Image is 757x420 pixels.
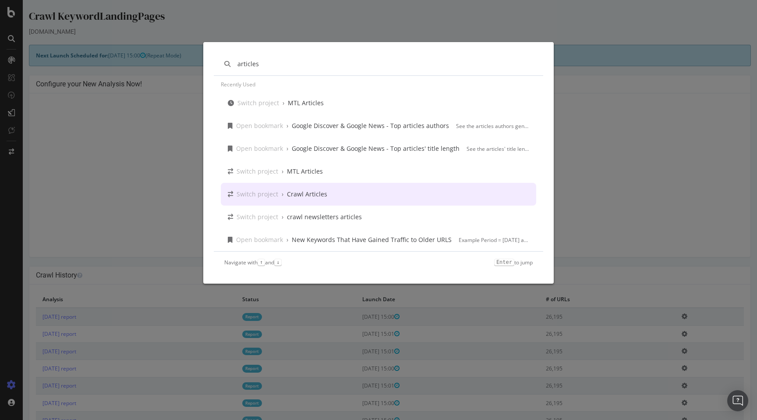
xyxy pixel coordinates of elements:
span: [DATE] 15:00 [340,313,377,320]
div: Switch project [237,99,279,107]
p: View Crawl Settings [13,218,721,225]
div: Example Period = 1/1/2020 and beyond Date Published Before 12/1/19 A report showing Keywords (Que... [459,236,529,244]
div: Open Intercom Messenger [727,390,748,411]
td: 5 URLs / s Estimated crawl duration: [367,141,721,158]
div: (Repeat Mode) [6,45,728,66]
kbd: ↑ [258,259,265,266]
div: › [282,213,283,221]
strong: Next Launch Scheduled for: [13,52,85,59]
h4: Configure your New Analysis Now! [13,80,721,89]
td: Project Name [13,100,367,110]
div: See the articles authors generating the most clicks on Google Discover & Google News [456,122,529,130]
div: Open bookmark [236,235,283,244]
input: Type a command or search… [237,60,533,68]
div: › [287,121,288,130]
td: [URL][DOMAIN_NAME] [367,121,721,131]
div: Recently used [221,77,536,92]
td: Yes [367,199,721,209]
a: [DATE] report [20,382,53,389]
span: [DATE] 15:01 [340,382,377,389]
div: New Keywords That Have Gained Traffic to Older URLS [292,235,452,244]
th: Launch Date [333,291,517,308]
a: Settings [386,232,406,240]
a: Report [219,365,239,372]
div: MTL Articles [288,99,324,107]
div: Switch project [237,167,278,176]
td: Start URLs [13,121,367,131]
a: Report [219,331,239,338]
span: [DATE] 15:01 [340,348,377,355]
td: Max # of Analysed URLs [13,131,367,141]
div: › [287,235,288,244]
th: Status [213,291,333,308]
div: to jump [494,259,533,266]
div: Open bookmark [236,144,283,153]
div: Switch project [237,190,278,199]
div: Crawl KeywordLandingPages [6,9,728,27]
div: MTL Articles [287,167,323,176]
th: Analysis [13,291,213,308]
a: Report [219,348,239,355]
td: Deactivated [367,168,721,178]
td: Google Analytics Website [13,168,367,178]
a: [DATE] report [20,365,53,372]
a: Report [219,399,239,407]
div: Navigate with and [224,259,282,266]
div: Crawl Articles [287,190,327,199]
td: 26,195 [516,377,652,394]
td: No [367,189,721,199]
div: › [282,190,283,199]
td: Crawl KeywordLandingPages [367,100,721,110]
div: modal [203,42,554,284]
div: See the articles' title length generating the most clicks on Google Discover & Google News [467,145,529,153]
a: Report [219,382,239,390]
td: [URL][DOMAIN_NAME] [367,110,721,121]
td: Yes [367,179,721,189]
td: Allowed Domains [13,110,367,121]
span: 5 hours 33 minutes [434,149,481,157]
div: crawl newsletters articles [287,213,362,221]
a: [DATE] report [20,399,53,407]
td: 26,195 [516,308,652,325]
td: Crawl JS Activated [13,158,367,168]
a: [DATE] report [20,313,53,320]
div: › [282,167,283,176]
td: HTML Extract Rules [13,189,367,199]
span: [DATE] 15:00 [85,52,123,59]
div: Google Discover & Google News - Top articles authors [292,121,449,130]
button: Yes! Start Now [329,230,383,244]
td: 100,000 [367,131,721,141]
td: 26,195 [516,325,652,342]
td: Virtual Robots.txt [13,179,367,189]
td: Max Speed (URLs / s) [13,141,367,158]
span: [DATE] 15:00 [340,365,377,372]
a: Report [219,313,239,320]
span: [DATE] 15:01 [340,330,377,338]
div: Switch project [237,213,278,221]
div: › [283,99,284,107]
div: [DOMAIN_NAME] [6,27,728,36]
span: [DATE] 15:00 [340,399,377,407]
td: No [367,158,721,168]
td: 26,195 [516,394,652,411]
a: [DATE] report [20,330,53,338]
td: 26,195 [516,360,652,377]
div: › [287,144,288,153]
kbd: ↓ [274,259,282,266]
td: Repeated Analysis [13,199,367,209]
div: Open bookmark [236,121,283,130]
td: 26,195 [516,342,652,359]
a: [DATE] report [20,348,53,355]
th: # of URLs [516,291,652,308]
kbd: Enter [494,259,514,266]
h4: Crawl History [13,271,721,280]
div: Google Discover & Google News - Top articles' title length [292,144,460,153]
